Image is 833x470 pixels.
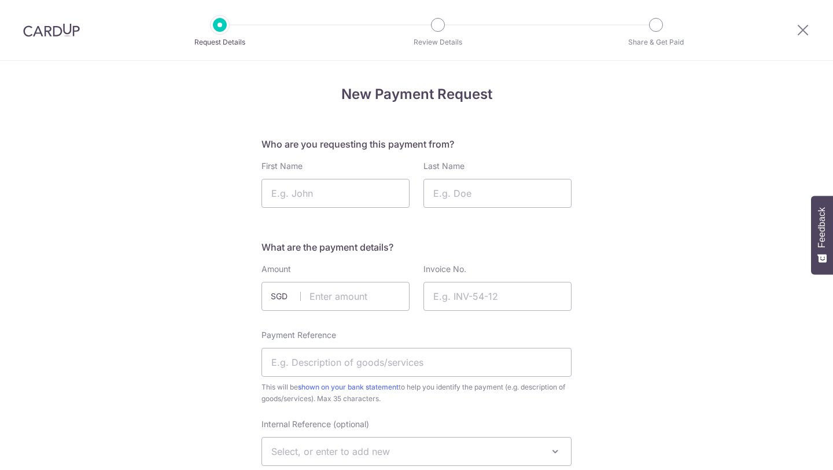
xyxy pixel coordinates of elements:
[261,84,572,105] h4: New Payment Request
[261,348,572,377] input: E.g. Description of goods/services
[423,160,465,172] label: Last Name
[261,263,291,275] label: Amount
[817,207,827,248] span: Feedback
[261,240,572,254] h5: What are the payment details?
[261,137,572,151] h5: Who are you requesting this payment from?
[261,381,572,405] span: This will be to help you identify the payment (e.g. description of goods/services). Max 35 charac...
[261,179,410,208] input: E.g. John
[177,36,263,48] p: Request Details
[811,196,833,274] button: Feedback - Show survey
[423,282,572,311] input: E.g. INV-54-12
[298,383,399,391] a: shown on your bank statement
[23,23,80,37] img: CardUp
[613,36,699,48] p: Share & Get Paid
[271,446,390,457] span: Select, or enter to add new
[261,160,303,172] label: First Name
[261,329,336,341] label: Payment Reference
[423,179,572,208] input: E.g. Doe
[423,263,466,275] label: Invoice No.
[261,418,369,430] label: Internal Reference (optional)
[271,291,301,302] span: SGD
[395,36,481,48] p: Review Details
[261,282,410,311] input: Enter amount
